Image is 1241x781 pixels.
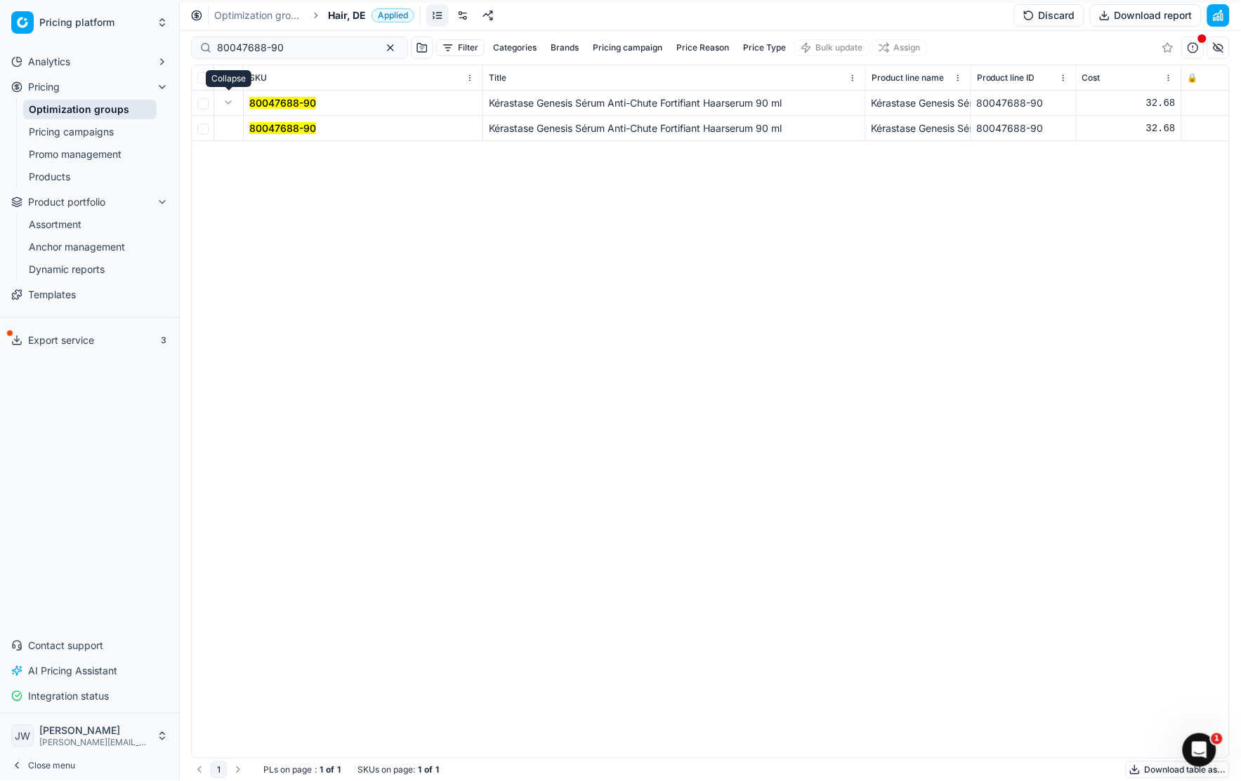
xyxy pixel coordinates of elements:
a: Products [23,167,157,187]
span: JW [12,726,33,747]
div: 80047688-90 [977,121,1070,135]
span: Analytics [28,55,70,69]
span: Kérastase Genesis Sérum Anti-Chute Fortifiant Haarserum 90 ml [489,97,782,109]
div: 80047688-90 [977,96,1070,110]
button: Price Reason [671,39,735,56]
span: Integration status [28,689,109,703]
button: Go to next page [230,761,247,778]
span: PLs on page [263,764,312,775]
span: Applied [372,8,414,22]
span: Contact support [28,639,103,653]
a: Assortment [23,215,157,234]
button: Integration status [6,685,173,707]
div: 32.68 [1082,96,1176,110]
span: 🔒 [1188,72,1198,84]
span: Templates [28,288,76,302]
button: Discard [1014,4,1084,27]
button: Pricing platform [6,6,173,39]
span: Title [489,72,506,84]
span: Product line ID [977,72,1035,84]
div: Kérastase Genesis Sérum Anti-Chute Fortifiant Haarserum 90 ml [872,121,965,135]
button: Close menu [6,756,173,775]
button: Expand [220,94,237,111]
strong: of [424,764,433,775]
button: Go to previous page [191,761,208,778]
mark: 80047688-90 [249,122,316,134]
strong: 1 [320,764,323,775]
a: Pricing campaigns [23,122,157,142]
span: Hair, DEApplied [328,8,414,22]
a: Dynamic reports [23,260,157,279]
button: Filter [436,39,485,56]
button: 80047688-90 [249,96,316,110]
span: Cost [1082,72,1101,84]
nav: pagination [191,761,247,778]
span: Pricing platform [39,16,151,29]
iframe: Intercom live chat [1183,733,1216,767]
button: Pricing [6,76,173,98]
button: Brands [545,39,584,56]
input: Search by SKU or title [217,41,371,55]
span: [PERSON_NAME] [39,724,151,737]
strong: 1 [418,764,421,775]
a: Optimization groups [214,8,304,22]
span: 1 [1212,733,1223,745]
a: Promo management [23,145,157,164]
span: SKUs on page : [357,764,415,775]
button: Export service [6,329,173,352]
span: Close menu [28,760,75,771]
button: Categories [487,39,542,56]
nav: breadcrumb [214,8,414,22]
strong: 1 [337,764,341,775]
button: Download table as... [1126,761,1230,778]
span: Kérastase Genesis Sérum Anti-Chute Fortifiant Haarserum 90 ml [489,122,782,134]
div: Collapse [206,70,251,87]
button: 80047688-90 [249,121,316,135]
button: Expand all [220,69,237,86]
div: 32.68 [1082,121,1176,135]
span: SKU [249,72,267,84]
span: Product line name [872,72,944,84]
button: Assign [872,39,927,56]
button: Price Type [737,39,792,56]
button: Pricing campaign [587,39,668,56]
a: Anchor management [23,237,157,257]
span: AI Pricing Assistant [28,664,117,678]
span: Pricing [28,80,60,94]
span: [PERSON_NAME][EMAIL_ADDRESS][DOMAIN_NAME] [39,737,151,748]
button: Download report [1090,4,1202,27]
strong: 1 [435,764,439,775]
a: Templates [6,283,173,306]
span: Hair, DE [328,8,366,22]
button: AI Pricing Assistant [6,660,173,682]
span: Export service [28,333,94,347]
button: Analytics [6,51,173,73]
strong: of [326,764,334,775]
div: Kérastase Genesis Sérum Anti-Chute Fortifiant Haarserum 90 ml [872,96,965,110]
a: Optimization groups [23,100,157,119]
button: JW[PERSON_NAME][PERSON_NAME][EMAIL_ADDRESS][DOMAIN_NAME] [6,719,173,753]
span: Product portfolio [28,195,105,209]
button: Contact support [6,634,173,657]
button: 1 [211,761,227,778]
button: Bulk update [794,39,869,56]
div: : [263,764,341,775]
mark: 80047688-90 [249,97,316,109]
button: Product portfolio [6,191,173,213]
